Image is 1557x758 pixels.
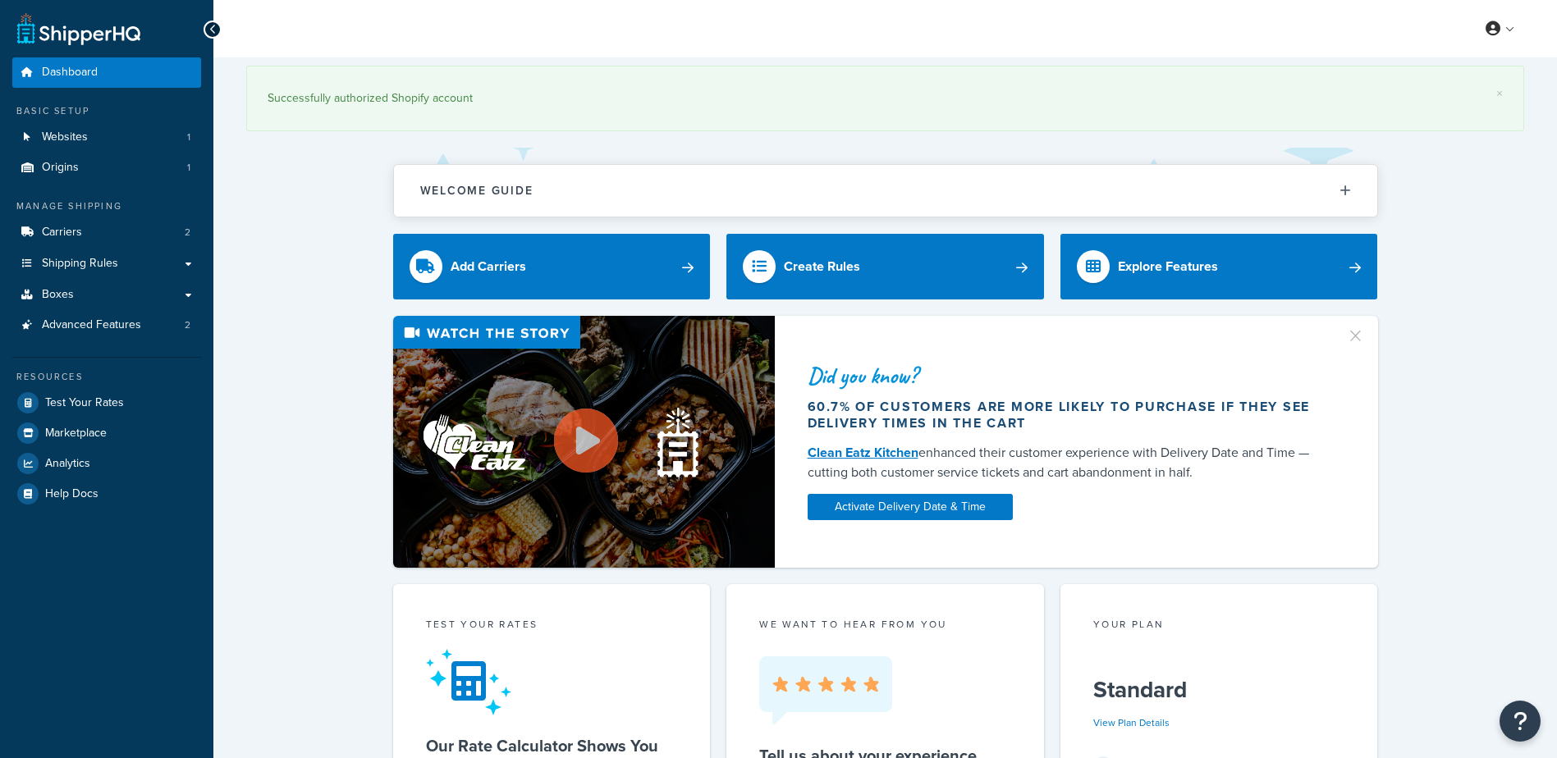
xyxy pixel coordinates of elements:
[1118,255,1218,278] div: Explore Features
[12,104,201,118] div: Basic Setup
[12,122,201,153] li: Websites
[185,318,190,332] span: 2
[42,257,118,271] span: Shipping Rules
[12,217,201,248] a: Carriers2
[268,87,1503,110] div: Successfully authorized Shopify account
[45,457,90,471] span: Analytics
[12,199,201,213] div: Manage Shipping
[12,217,201,248] li: Carriers
[808,443,1326,482] div: enhanced their customer experience with Delivery Date and Time — cutting both customer service ti...
[42,66,98,80] span: Dashboard
[12,249,201,279] a: Shipping Rules
[420,185,534,197] h2: Welcome Guide
[12,418,201,448] a: Marketplace
[42,226,82,240] span: Carriers
[1093,715,1170,730] a: View Plan Details
[45,487,98,501] span: Help Docs
[12,57,201,88] a: Dashboard
[393,316,775,568] img: Video thumbnail
[45,427,107,441] span: Marketplace
[42,130,88,144] span: Websites
[393,234,711,299] a: Add Carriers
[12,153,201,183] a: Origins1
[12,370,201,384] div: Resources
[12,479,201,509] a: Help Docs
[42,288,74,302] span: Boxes
[1496,87,1503,100] a: ×
[187,130,190,144] span: 1
[12,153,201,183] li: Origins
[808,399,1326,432] div: 60.7% of customers are more likely to purchase if they see delivery times in the cart
[12,310,201,340] li: Advanced Features
[12,449,201,478] a: Analytics
[394,165,1377,217] button: Welcome Guide
[45,396,124,410] span: Test Your Rates
[1093,617,1345,636] div: Your Plan
[808,443,918,462] a: Clean Eatz Kitchen
[185,226,190,240] span: 2
[42,318,141,332] span: Advanced Features
[784,255,860,278] div: Create Rules
[1093,677,1345,703] h5: Standard
[12,122,201,153] a: Websites1
[759,617,1011,632] p: we want to hear from you
[1060,234,1378,299] a: Explore Features
[187,161,190,175] span: 1
[12,280,201,310] a: Boxes
[451,255,526,278] div: Add Carriers
[808,364,1326,387] div: Did you know?
[1500,701,1541,742] button: Open Resource Center
[12,310,201,340] a: Advanced Features2
[808,494,1013,520] a: Activate Delivery Date & Time
[726,234,1044,299] a: Create Rules
[42,161,79,175] span: Origins
[12,388,201,418] a: Test Your Rates
[426,617,678,636] div: Test your rates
